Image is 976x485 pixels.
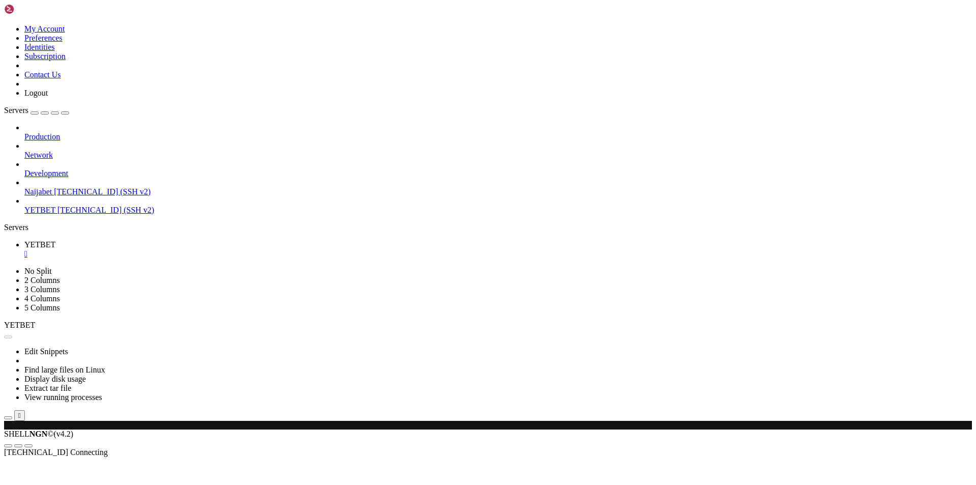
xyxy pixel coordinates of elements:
a: Naijabet [TECHNICAL_ID] (SSH v2) [24,187,972,196]
li: Development [24,160,972,178]
div:  [18,412,21,419]
a: Network [24,151,972,160]
a: Extract tar file [24,384,71,392]
span: YETBET [24,206,55,214]
a: Production [24,132,972,141]
img: Shellngn [4,4,63,14]
span: YETBET [24,240,55,249]
a: Find large files on Linux [24,365,105,374]
a: No Split [24,267,52,275]
li: Production [24,123,972,141]
a: Display disk usage [24,375,86,383]
a: Development [24,169,972,178]
span: [TECHNICAL_ID] (SSH v2) [54,187,150,196]
a: Logout [24,89,48,97]
span: Naijabet [24,187,52,196]
a: Servers [4,106,69,115]
span: [TECHNICAL_ID] (SSH v2) [57,206,154,214]
span: Network [24,151,53,159]
a: Preferences [24,34,63,42]
a: 5 Columns [24,303,60,312]
a: My Account [24,24,65,33]
a: YETBET [TECHNICAL_ID] (SSH v2) [24,206,972,215]
button:  [14,410,25,421]
span: YETBET [4,321,35,329]
a: 4 Columns [24,294,60,303]
a: 2 Columns [24,276,60,284]
div: Servers [4,223,972,232]
span: Servers [4,106,28,115]
li: Network [24,141,972,160]
span: Development [24,169,68,178]
a: Identities [24,43,55,51]
a: YETBET [24,240,972,259]
a: Edit Snippets [24,347,68,356]
span: Production [24,132,60,141]
li: YETBET [TECHNICAL_ID] (SSH v2) [24,196,972,215]
li: Naijabet [TECHNICAL_ID] (SSH v2) [24,178,972,196]
a: 3 Columns [24,285,60,294]
a:  [24,249,972,259]
a: Contact Us [24,70,61,79]
a: Subscription [24,52,66,61]
a: View running processes [24,393,102,402]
